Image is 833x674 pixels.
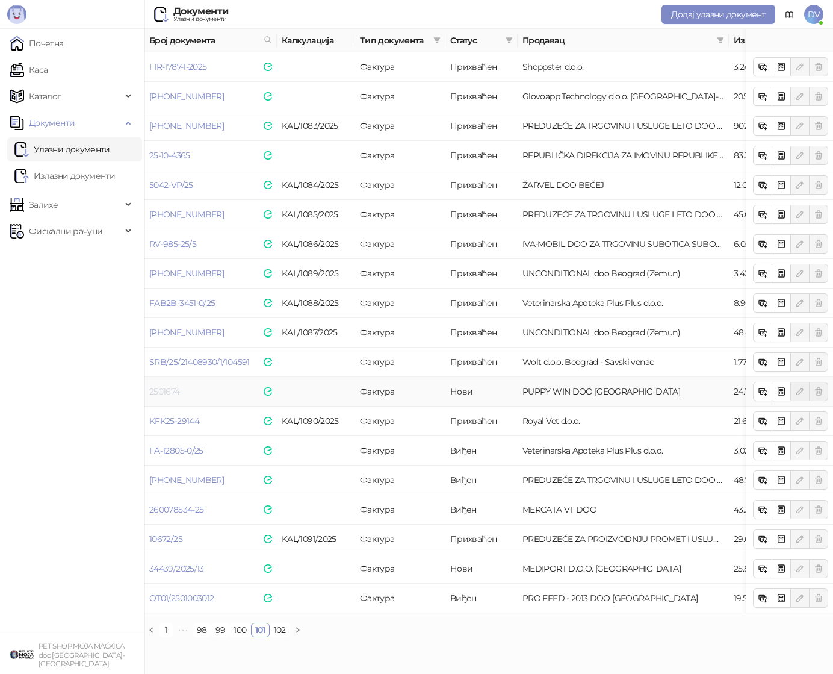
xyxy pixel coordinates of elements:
[355,170,445,200] td: Фактура
[264,181,272,189] img: e-Faktura
[149,593,214,604] a: OT01/2501003012
[355,584,445,613] td: Фактура
[355,141,445,170] td: Фактура
[212,623,229,637] a: 99
[518,318,729,348] td: UNCONDITIONAL doo Beograd (Zemun)
[671,9,766,20] span: Додај улазни документ
[729,466,825,495] td: 48.707,07 RSD
[149,61,206,72] a: FIR-1787-1-2025
[445,348,518,377] td: Прихваћен
[355,229,445,259] td: Фактура
[277,318,355,348] td: KAL/1087/2025
[264,63,272,71] img: e-Faktura
[355,495,445,525] td: Фактура
[149,445,203,456] a: FA-12805-0/25
[518,466,729,495] td: PREDUZEĆE ZA TRGOVINU I USLUGE LETO DOO BEOGRAD (ZEMUN)
[518,141,729,170] td: REPUBLIČKA DIREKCIJA ZA IMOVINU REPUBLIKE SRBIJE
[29,219,102,243] span: Фискални рачуни
[144,623,159,637] li: Претходна страна
[355,111,445,141] td: Фактура
[445,229,518,259] td: Прихваћен
[714,31,726,49] span: filter
[29,193,58,217] span: Залихе
[729,289,825,318] td: 8.907,00 RSD
[518,495,729,525] td: MERCATA VT DOO
[518,229,729,259] td: IVA-MOBIL DOO ZA TRGOVINU SUBOTICA SUBOTICA, MAGNETNA POLJA 1
[445,584,518,613] td: Виђен
[445,170,518,200] td: Прихваћен
[445,52,518,82] td: Прихваћен
[159,623,173,637] a: 1
[149,563,204,574] a: 34439/2025/13
[355,554,445,584] td: Фактура
[518,436,729,466] td: Veterinarska Apoteka Plus Plus d.o.o.
[518,200,729,229] td: PREDUZEĆE ZA TRGOVINU I USLUGE LETO DOO BEOGRAD (ZEMUN)
[445,318,518,348] td: Прихваћен
[355,407,445,436] td: Фактура
[270,623,290,637] a: 102
[518,289,729,318] td: Veterinarska Apoteka Plus Plus d.o.o.
[7,5,26,24] img: Logo
[264,564,272,573] img: e-Faktura
[149,386,180,397] a: 2501674
[264,358,272,366] img: e-Faktura
[506,37,513,44] span: filter
[277,407,355,436] td: KAL/1090/2025
[355,29,445,52] th: Тип документа
[144,29,277,52] th: Број документа
[445,259,518,289] td: Прихваћен
[14,164,115,188] a: Излазни документи
[10,58,48,82] a: Каса
[729,259,825,289] td: 3.427,20 RSD
[277,289,355,318] td: KAL/1088/2025
[252,623,269,637] a: 101
[230,623,250,637] a: 100
[149,34,259,47] span: Број документа
[729,407,825,436] td: 21.641,82 RSD
[355,466,445,495] td: Фактура
[729,200,825,229] td: 45.010,02 RSD
[264,210,272,219] img: e-Faktura
[10,31,64,55] a: Почетна
[264,387,272,396] img: e-Faktura
[154,7,169,22] img: Ulazni dokumenti
[518,525,729,554] td: PREDUZEĆE ZA PROIZVODNJU PROMET I USLUGE ZORBAL DOO BEOGRAD
[355,318,445,348] td: Фактура
[149,504,203,515] a: 260078534-25
[503,31,515,49] span: filter
[264,269,272,278] img: e-Faktura
[14,137,110,161] a: Ulazni dokumentiУлазни документи
[450,34,501,47] span: Статус
[173,16,228,22] div: Улазни документи
[729,141,825,170] td: 83.367,41 RSD
[445,466,518,495] td: Виђен
[148,626,155,634] span: left
[159,623,173,637] li: 1
[12,27,109,41] span: [PERSON_NAME]
[149,298,215,308] a: FAB2B-3451-0/25
[518,348,729,377] td: Wolt d.o.o. Beograd - Savski venac
[445,495,518,525] td: Виђен
[445,436,518,466] td: Виђен
[29,84,61,108] span: Каталог
[264,446,272,455] img: e-Faktura
[149,534,182,545] a: 10672/25
[360,34,429,47] span: Тип документа
[729,170,825,200] td: 12.028,86 RSD
[264,240,272,248] img: e-Faktura
[264,535,272,543] img: e-Faktura
[277,111,355,141] td: KAL/1083/2025
[264,151,272,160] img: e-Faktura
[29,111,75,135] span: Документи
[518,407,729,436] td: Royal Vet d.o.o.
[518,377,729,407] td: PUPPY WIN DOO BEOGRAD
[277,200,355,229] td: KAL/1085/2025
[518,584,729,613] td: PRO FEED - 2013 DOO NOVI SAD
[729,29,825,52] th: Износ
[355,348,445,377] td: Фактура
[149,475,224,485] a: [PHONE_NUMBER]
[277,170,355,200] td: KAL/1084/2025
[149,327,224,338] a: [PHONE_NUMBER]
[518,554,729,584] td: MEDIPORT D.O.O. BEOGRAD
[264,594,272,602] img: e-Faktura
